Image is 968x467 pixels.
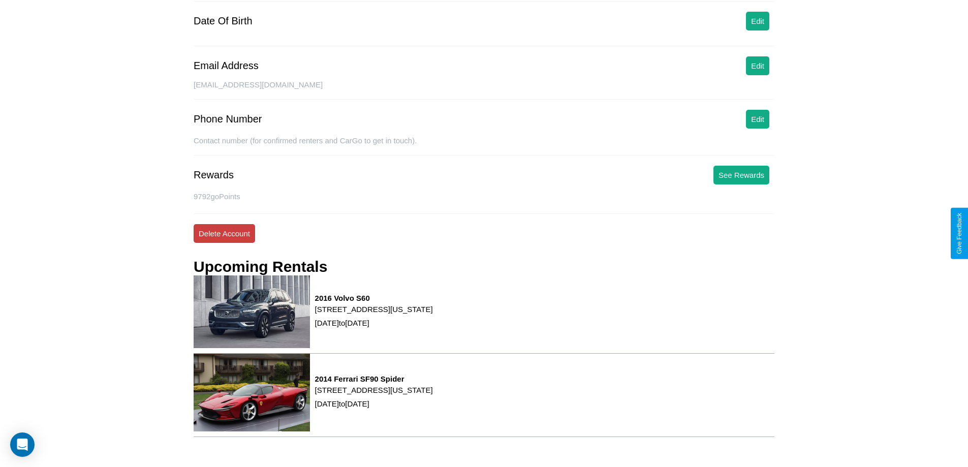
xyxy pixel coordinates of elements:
[194,224,255,243] button: Delete Account
[194,190,774,203] p: 9792 goPoints
[315,294,433,302] h3: 2016 Volvo S60
[315,383,433,397] p: [STREET_ADDRESS][US_STATE]
[746,12,769,30] button: Edit
[315,397,433,411] p: [DATE] to [DATE]
[713,166,769,184] button: See Rewards
[956,213,963,254] div: Give Feedback
[194,258,327,275] h3: Upcoming Rentals
[746,56,769,75] button: Edit
[194,136,774,155] div: Contact number (for confirmed renters and CarGo to get in touch).
[315,316,433,330] p: [DATE] to [DATE]
[194,15,253,27] div: Date Of Birth
[746,110,769,129] button: Edit
[194,60,259,72] div: Email Address
[194,275,310,348] img: rental
[315,302,433,316] p: [STREET_ADDRESS][US_STATE]
[315,375,433,383] h3: 2014 Ferrari SF90 Spider
[194,80,774,100] div: [EMAIL_ADDRESS][DOMAIN_NAME]
[10,432,35,457] div: Open Intercom Messenger
[194,113,262,125] div: Phone Number
[194,169,234,181] div: Rewards
[194,354,310,431] img: rental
